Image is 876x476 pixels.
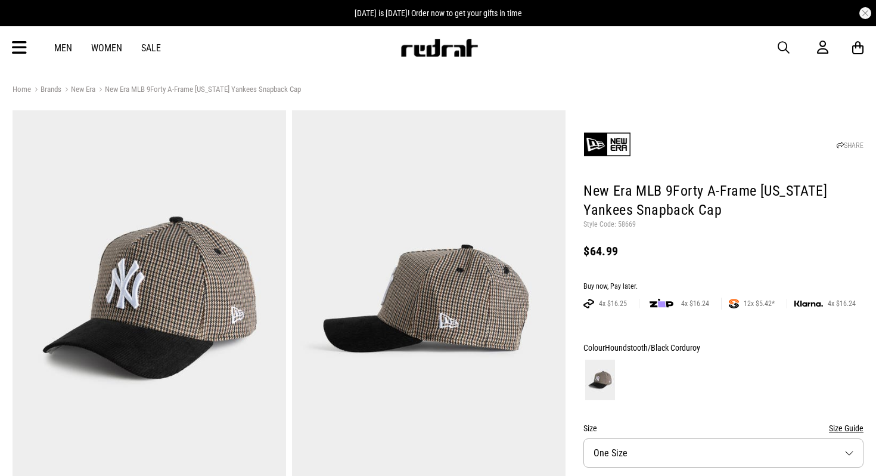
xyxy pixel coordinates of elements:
img: New Era [583,120,631,168]
img: SPLITPAY [729,299,739,308]
img: zip [650,298,673,310]
button: One Size [583,438,863,468]
img: Redrat logo [400,39,479,57]
a: New Era [61,85,95,96]
span: 4x $16.25 [594,299,632,308]
p: Style Code: 58669 [583,220,863,230]
img: AFTERPAY [583,299,594,308]
span: 4x $16.24 [823,299,861,308]
a: Men [54,42,72,54]
button: Size Guide [829,421,863,435]
span: Houndstooth/Black Corduroy [605,343,700,353]
a: New Era MLB 9Forty A-Frame [US_STATE] Yankees Snapback Cap [95,85,301,96]
span: One Size [594,447,628,459]
a: Women [91,42,122,54]
a: Sale [141,42,161,54]
a: Brands [31,85,61,96]
a: SHARE [837,141,863,150]
div: Colour [583,341,863,355]
div: Size [583,421,863,435]
h1: New Era MLB 9Forty A-Frame [US_STATE] Yankees Snapback Cap [583,182,863,220]
span: 4x $16.24 [676,299,714,308]
div: $64.99 [583,244,863,258]
span: 12x $5.42* [739,299,779,308]
div: Buy now, Pay later. [583,282,863,292]
a: Home [13,85,31,94]
img: Houndstooth/Black Corduroy [585,360,615,400]
img: KLARNA [794,301,823,307]
span: [DATE] is [DATE]! Order now to get your gifts in time [355,8,522,18]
